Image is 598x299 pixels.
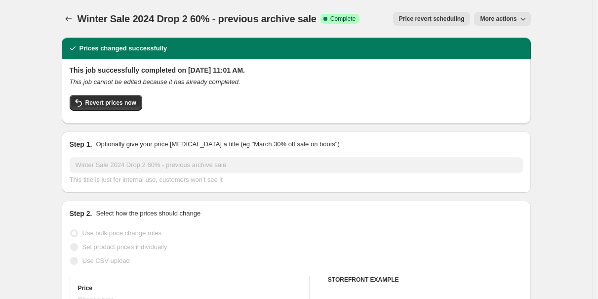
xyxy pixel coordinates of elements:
[70,65,523,75] h2: This job successfully completed on [DATE] 11:01 AM.
[70,139,92,149] h2: Step 1.
[82,243,167,251] span: Set product prices individually
[328,276,523,284] h6: STOREFRONT EXAMPLE
[96,139,339,149] p: Optionally give your price [MEDICAL_DATA] a title (eg "March 30% off sale on boots")
[78,284,92,292] h3: Price
[82,257,130,264] span: Use CSV upload
[399,15,465,23] span: Price revert scheduling
[70,176,223,183] span: This title is just for internal use, customers won't see it
[62,12,76,26] button: Price change jobs
[70,78,240,85] i: This job cannot be edited because it has already completed.
[70,95,142,111] button: Revert prices now
[85,99,136,107] span: Revert prices now
[70,157,523,173] input: 30% off holiday sale
[96,209,200,218] p: Select how the prices should change
[480,15,517,23] span: More actions
[393,12,471,26] button: Price revert scheduling
[80,43,167,53] h2: Prices changed successfully
[78,13,317,24] span: Winter Sale 2024 Drop 2 60% - previous archive sale
[70,209,92,218] h2: Step 2.
[330,15,356,23] span: Complete
[82,229,161,237] span: Use bulk price change rules
[474,12,530,26] button: More actions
